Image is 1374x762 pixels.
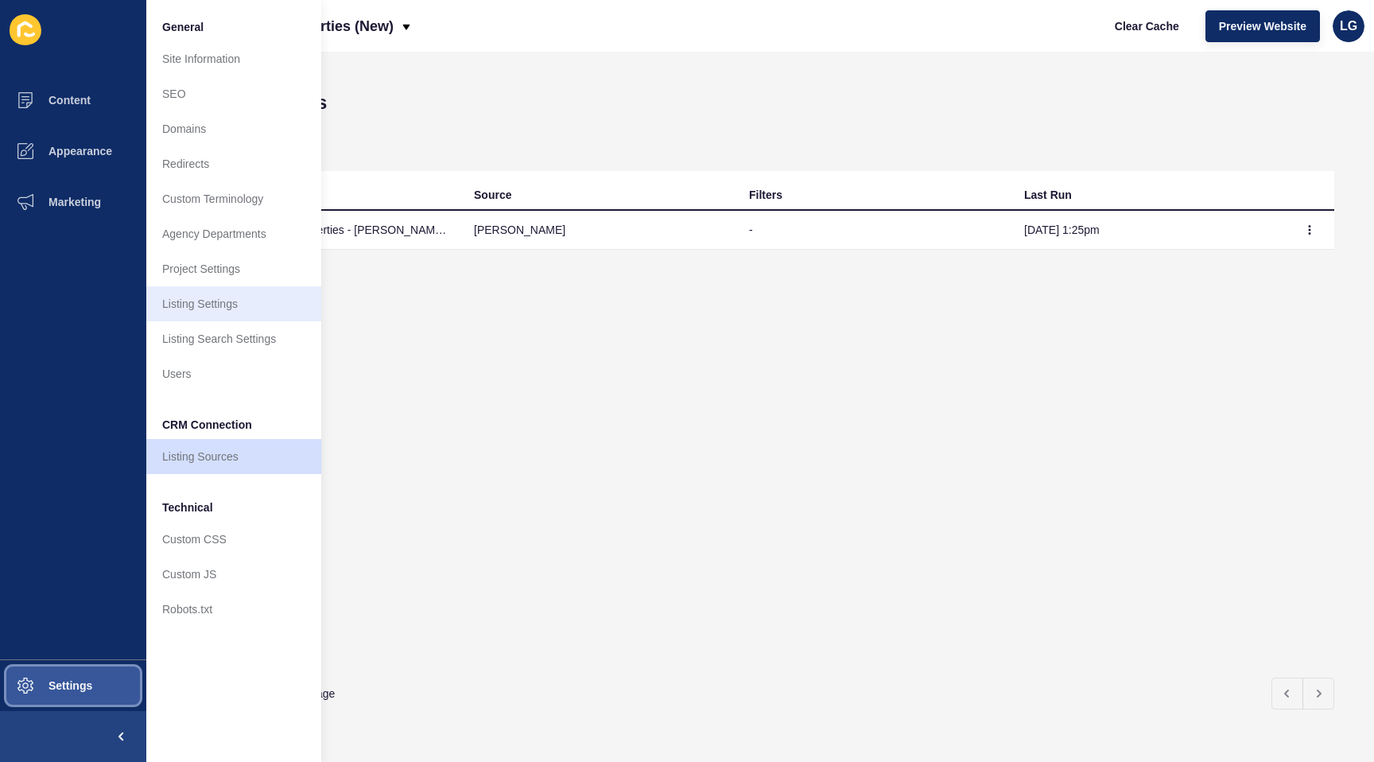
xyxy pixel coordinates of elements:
div: Last Run [1024,187,1072,203]
a: Domains [146,111,321,146]
td: - [736,211,1011,250]
a: Robots.txt [146,592,321,627]
td: [PERSON_NAME] [461,211,736,250]
a: Agency Departments [146,216,321,251]
a: Project Settings [146,251,321,286]
span: Clear Cache [1115,18,1179,34]
a: Users [146,356,321,391]
td: [PERSON_NAME] Properties - [PERSON_NAME] Account ID: 944 [IMPORTED] [186,211,461,250]
a: Listing Sources [146,439,321,474]
a: Site Information [146,41,321,76]
h1: Listing sources [186,91,1334,114]
div: Filters [749,187,782,203]
a: Custom Terminology [146,181,321,216]
span: Preview Website [1219,18,1306,34]
td: [DATE] 1:25pm [1011,211,1287,250]
span: CRM Connection [162,417,252,433]
div: Source [474,187,511,203]
a: SEO [146,76,321,111]
button: Preview Website [1205,10,1320,42]
a: Custom CSS [146,522,321,557]
a: Listing Settings [146,286,321,321]
span: LG [1340,18,1357,34]
span: Technical [162,500,213,515]
span: General [162,19,204,35]
a: Listing Search Settings [146,321,321,356]
button: Clear Cache [1101,10,1193,42]
a: Custom JS [146,557,321,592]
a: Redirects [146,146,321,181]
